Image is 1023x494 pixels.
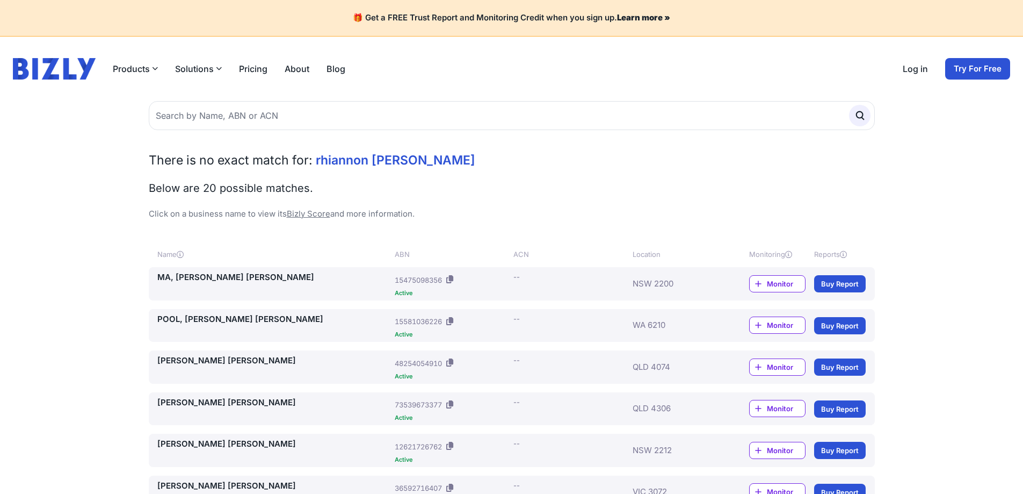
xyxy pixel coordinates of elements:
div: Active [395,374,509,380]
a: Try For Free [945,58,1010,80]
div: Active [395,290,509,296]
div: Active [395,457,509,463]
button: Products [113,62,158,75]
div: -- [513,313,520,324]
span: Monitor [767,362,805,373]
div: 73539673377 [395,399,442,410]
a: [PERSON_NAME] [PERSON_NAME] [157,438,391,450]
div: 36592716407 [395,483,442,493]
a: Buy Report [814,400,866,418]
div: -- [513,355,520,366]
div: -- [513,397,520,407]
div: NSW 2212 [633,438,717,463]
a: Monitor [749,359,806,376]
div: QLD 4306 [633,397,717,421]
div: Reports [814,249,866,260]
a: Bizly Score [287,209,330,219]
a: Monitor [749,400,806,417]
a: [PERSON_NAME] [PERSON_NAME] [157,397,391,409]
div: WA 6210 [633,313,717,338]
div: 15581036226 [395,316,442,327]
a: Monitor [749,442,806,459]
a: Buy Report [814,359,866,376]
a: Monitor [749,275,806,292]
div: NSW 2200 [633,271,717,296]
span: Monitor [767,320,805,331]
div: -- [513,438,520,449]
input: Search by Name, ABN or ACN [149,101,875,130]
a: Pricing [239,62,267,75]
a: Log in [903,62,928,75]
div: -- [513,480,520,491]
div: Active [395,415,509,421]
a: [PERSON_NAME] [PERSON_NAME] [157,480,391,492]
a: MA, [PERSON_NAME] [PERSON_NAME] [157,271,391,284]
a: Buy Report [814,317,866,334]
span: Monitor [767,403,805,414]
a: Buy Report [814,275,866,292]
span: There is no exact match for: [149,153,313,168]
div: 12621726762 [395,441,442,452]
button: Solutions [175,62,222,75]
div: Name [157,249,391,260]
a: Blog [327,62,345,75]
a: About [285,62,309,75]
p: Click on a business name to view its and more information. [149,208,875,220]
span: Below are 20 possible matches. [149,182,313,195]
div: Monitoring [749,249,806,260]
div: QLD 4074 [633,355,717,380]
div: ABN [395,249,509,260]
div: Location [633,249,717,260]
div: ACN [513,249,628,260]
a: Buy Report [814,442,866,459]
a: Monitor [749,317,806,334]
a: Learn more » [617,12,670,23]
span: rhiannon [PERSON_NAME] [316,153,475,168]
span: Monitor [767,278,805,289]
a: [PERSON_NAME] [PERSON_NAME] [157,355,391,367]
div: Active [395,332,509,338]
h4: 🎁 Get a FREE Trust Report and Monitoring Credit when you sign up. [13,13,1010,23]
a: POOL, [PERSON_NAME] [PERSON_NAME] [157,313,391,326]
div: 15475098356 [395,275,442,285]
div: 48254054910 [395,358,442,369]
div: -- [513,271,520,282]
span: Monitor [767,445,805,456]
